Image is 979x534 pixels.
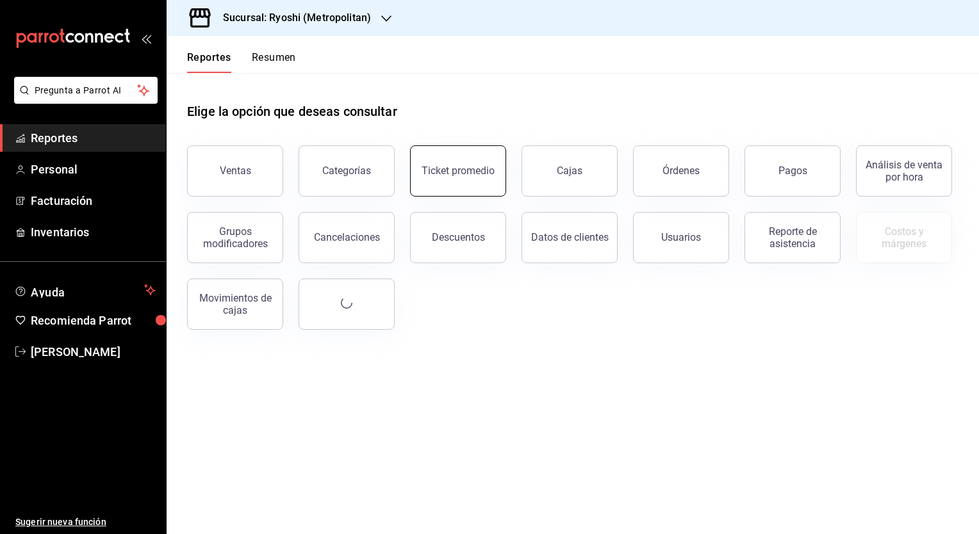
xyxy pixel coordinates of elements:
button: Contrata inventarios para ver este reporte [856,212,952,263]
div: Movimientos de cajas [195,292,275,316]
button: open_drawer_menu [141,33,151,44]
button: Órdenes [633,145,729,197]
div: Costos y márgenes [864,225,944,250]
span: Pregunta a Parrot AI [35,84,138,97]
span: Sugerir nueva función [15,515,156,529]
button: Cancelaciones [299,212,395,263]
div: Órdenes [662,165,700,177]
h3: Sucursal: Ryoshi (Metropolitan) [213,10,371,26]
div: Categorías [322,165,371,177]
span: Ayuda [31,282,139,298]
button: Reporte de asistencia [745,212,841,263]
div: Ventas [220,165,251,177]
button: Ventas [187,145,283,197]
a: Cajas [522,145,618,197]
button: Descuentos [410,212,506,263]
div: Datos de clientes [531,231,609,243]
div: Cajas [557,163,583,179]
span: Inventarios [31,223,156,241]
div: Pagos [778,165,807,177]
span: Facturación [31,192,156,209]
div: Reporte de asistencia [753,225,832,250]
div: navigation tabs [187,51,296,73]
h1: Elige la opción que deseas consultar [187,102,397,121]
button: Pregunta a Parrot AI [14,77,158,104]
div: Ticket promedio [422,165,495,177]
span: Recomienda Parrot [31,312,156,329]
div: Análisis de venta por hora [864,159,944,183]
button: Usuarios [633,212,729,263]
button: Grupos modificadores [187,212,283,263]
button: Pagos [745,145,841,197]
button: Datos de clientes [522,212,618,263]
span: Reportes [31,129,156,147]
a: Pregunta a Parrot AI [9,93,158,106]
span: Personal [31,161,156,178]
button: Análisis de venta por hora [856,145,952,197]
button: Categorías [299,145,395,197]
div: Usuarios [661,231,701,243]
button: Ticket promedio [410,145,506,197]
button: Movimientos de cajas [187,279,283,330]
div: Cancelaciones [314,231,380,243]
div: Grupos modificadores [195,225,275,250]
div: Descuentos [432,231,485,243]
span: [PERSON_NAME] [31,343,156,360]
button: Reportes [187,51,231,73]
button: Resumen [252,51,296,73]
